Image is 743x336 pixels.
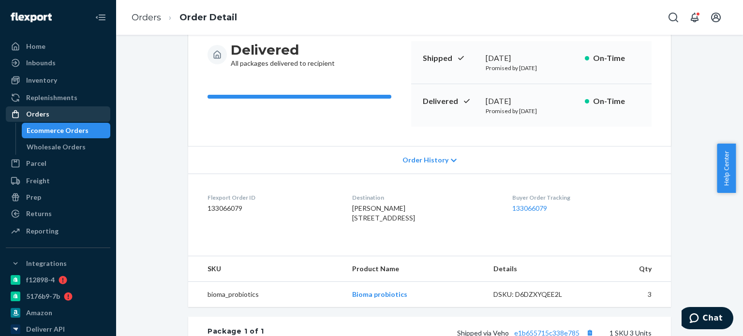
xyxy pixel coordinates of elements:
div: [DATE] [486,53,577,64]
a: Order Detail [179,12,237,23]
p: On-Time [593,53,640,64]
div: f12898-4 [26,275,55,285]
div: Inventory [26,75,57,85]
dt: Destination [352,193,496,202]
a: 5176b9-7b [6,289,110,304]
td: 3 [592,282,671,307]
button: Open Search Box [664,8,683,27]
button: Integrations [6,256,110,271]
a: Reporting [6,223,110,239]
a: Bioma probiotics [352,290,407,298]
a: Ecommerce Orders [22,123,111,138]
th: Details [486,256,592,282]
div: Wholesale Orders [27,142,86,152]
button: Open account menu [706,8,726,27]
td: bioma_probiotics [188,282,344,307]
a: Home [6,39,110,54]
span: [PERSON_NAME] [STREET_ADDRESS] [352,204,415,222]
a: Inbounds [6,55,110,71]
div: Amazon [26,308,52,318]
a: Prep [6,190,110,205]
p: Shipped [423,53,478,64]
div: Replenishments [26,93,77,102]
p: Promised by [DATE] [486,64,577,72]
h3: Delivered [231,41,335,58]
p: On-Time [593,96,640,107]
button: Close Navigation [91,8,110,27]
dd: 133066079 [208,204,337,213]
th: Product Name [344,256,485,282]
a: Orders [132,12,161,23]
ol: breadcrumbs [124,3,245,32]
a: Inventory [6,73,110,88]
div: Deliverr API [26,324,65,334]
div: Parcel [26,159,46,168]
div: DSKU: D6DZXYQEE2L [493,290,584,299]
a: Amazon [6,305,110,321]
div: Reporting [26,226,59,236]
button: Help Center [717,144,736,193]
div: 5176b9-7b [26,292,60,301]
div: [DATE] [486,96,577,107]
div: Prep [26,192,41,202]
div: Freight [26,176,50,186]
dt: Buyer Order Tracking [512,193,652,202]
a: Wholesale Orders [22,139,111,155]
th: Qty [592,256,671,282]
a: Orders [6,106,110,122]
div: Integrations [26,259,67,268]
a: Parcel [6,156,110,171]
div: Inbounds [26,58,56,68]
a: Returns [6,206,110,221]
div: All packages delivered to recipient [231,41,335,68]
a: 133066079 [512,204,547,212]
p: Delivered [423,96,478,107]
div: Orders [26,109,49,119]
div: Returns [26,209,52,219]
div: Ecommerce Orders [27,126,89,135]
a: Replenishments [6,90,110,105]
img: Flexport logo [11,13,52,22]
th: SKU [188,256,344,282]
button: Open notifications [685,8,704,27]
dt: Flexport Order ID [208,193,337,202]
span: Order History [402,155,448,165]
a: f12898-4 [6,272,110,288]
p: Promised by [DATE] [486,107,577,115]
a: Freight [6,173,110,189]
div: Home [26,42,45,51]
iframe: Opens a widget where you can chat to one of our agents [682,307,733,331]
